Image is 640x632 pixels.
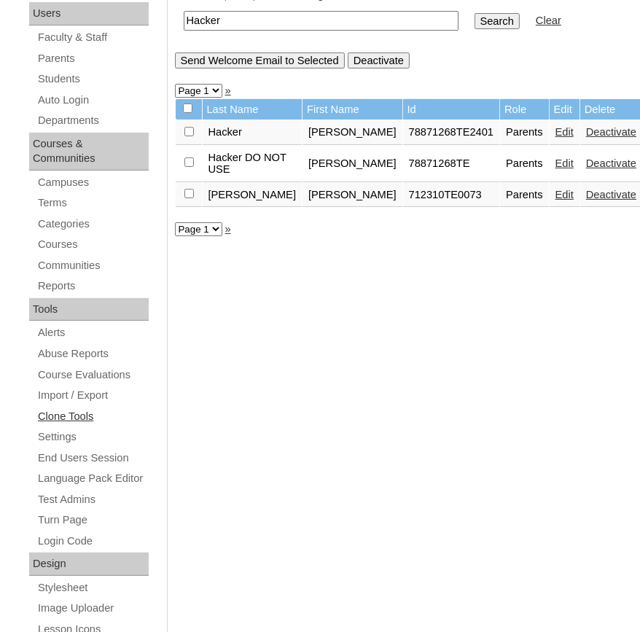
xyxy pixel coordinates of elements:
td: Edit [550,99,579,120]
a: End Users Session [36,449,149,467]
td: Parents [500,183,549,208]
a: Students [36,70,149,88]
a: Clone Tools [36,407,149,426]
a: Reports [36,277,149,295]
div: Users [29,2,149,26]
td: Hacker [203,120,303,145]
a: Deactivate [586,126,636,138]
a: Test Admins [36,491,149,509]
td: [PERSON_NAME] [303,183,402,208]
td: [PERSON_NAME] [203,183,303,208]
a: Abuse Reports [36,345,149,363]
td: Parents [500,120,549,145]
td: [PERSON_NAME] [303,120,402,145]
a: Login Code [36,532,149,550]
a: » [225,85,231,96]
a: Settings [36,428,149,446]
div: Design [29,553,149,576]
a: Stylesheet [36,579,149,597]
a: Image Uploader [36,599,149,617]
input: Deactivate [348,52,410,69]
a: Clear [536,15,561,26]
a: Turn Page [36,511,149,529]
a: Edit [555,157,574,169]
div: Courses & Communities [29,133,149,171]
div: Tools [29,298,149,321]
a: Edit [555,126,574,138]
a: Import / Export [36,386,149,405]
a: Parents [36,50,149,68]
a: Language Pack Editor [36,469,149,488]
a: Terms [36,194,149,212]
a: Categories [36,215,149,233]
a: Faculty & Staff [36,28,149,47]
input: Search [184,11,458,31]
td: Hacker DO NOT USE [203,146,303,182]
a: Deactivate [586,157,636,169]
a: » [225,223,231,235]
td: First Name [303,99,402,120]
input: Send Welcome Email to Selected [175,52,345,69]
a: Auto Login [36,91,149,109]
td: 78871268TE [403,146,500,182]
td: [PERSON_NAME] [303,146,402,182]
a: Edit [555,189,574,200]
td: Id [403,99,500,120]
a: Courses [36,235,149,254]
td: Role [500,99,549,120]
a: Alerts [36,324,149,342]
a: Campuses [36,173,149,192]
td: Parents [500,146,549,182]
input: Search [475,13,520,29]
td: 78871268TE2401 [403,120,500,145]
a: Communities [36,257,149,275]
a: Course Evaluations [36,366,149,384]
td: Last Name [203,99,303,120]
a: Departments [36,112,149,130]
a: Deactivate [586,189,636,200]
td: 712310TE0073 [403,183,500,208]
